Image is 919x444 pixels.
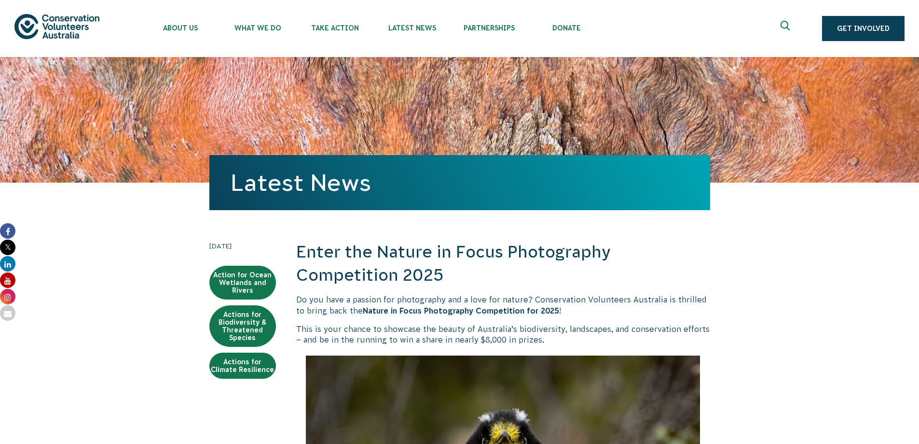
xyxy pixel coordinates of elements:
a: Get Involved [822,16,905,41]
span: Expand search box [781,21,793,36]
span: Latest News [373,24,451,32]
span: Partnerships [451,24,528,32]
time: [DATE] [209,241,276,251]
p: This is your chance to showcase the beauty of Australia’s biodiversity, landscapes, and conservat... [296,324,710,345]
span: About Us [142,24,219,32]
span: Take Action [296,24,373,32]
a: Latest News [231,170,371,196]
a: Actions for Biodiversity & Threatened Species [209,305,276,347]
a: Actions for Climate Resilience [209,353,276,379]
p: Do you have a passion for photography and a love for nature? Conservation Volunteers Australia is... [296,294,710,316]
a: Action for Ocean Wetlands and Rivers [209,266,276,300]
strong: Nature in Focus Photography Competition for 2025 [363,306,559,315]
button: Expand search box Close search box [775,17,798,40]
h2: Enter the Nature in Focus Photography Competition 2025 [296,241,710,286]
img: logo.svg [14,14,99,39]
span: What We Do [219,24,296,32]
span: Donate [528,24,605,32]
